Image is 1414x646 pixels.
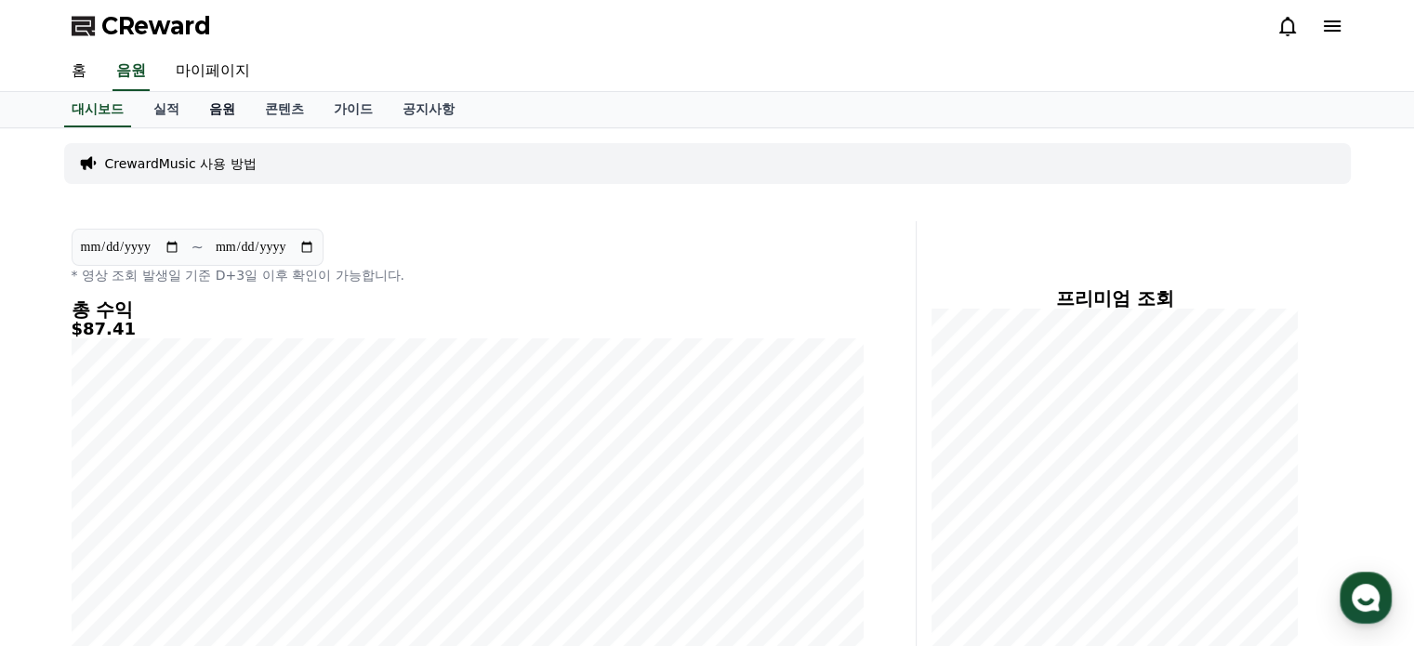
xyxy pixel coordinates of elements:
[59,520,70,534] span: 홈
[101,11,211,41] span: CReward
[6,492,123,538] a: 홈
[192,236,204,258] p: ~
[161,52,265,91] a: 마이페이지
[72,299,864,320] h4: 총 수익
[388,92,469,127] a: 공지사항
[123,492,240,538] a: 대화
[105,154,257,173] a: CrewardMusic 사용 방법
[287,520,310,534] span: 설정
[194,92,250,127] a: 음원
[72,320,864,338] h5: $87.41
[57,52,101,91] a: 홈
[170,521,192,535] span: 대화
[240,492,357,538] a: 설정
[72,11,211,41] a: CReward
[319,92,388,127] a: 가이드
[932,288,1299,309] h4: 프리미엄 조회
[139,92,194,127] a: 실적
[112,52,150,91] a: 음원
[64,92,131,127] a: 대시보드
[72,266,864,284] p: * 영상 조회 발생일 기준 D+3일 이후 확인이 가능합니다.
[250,92,319,127] a: 콘텐츠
